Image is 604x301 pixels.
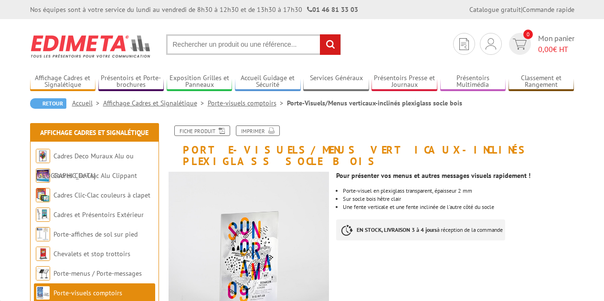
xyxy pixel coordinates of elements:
[307,5,358,14] strong: 01 46 81 33 03
[36,208,50,222] img: Cadres et Présentoirs Extérieur
[336,219,505,240] p: à réception de la commande
[235,74,301,90] a: Accueil Guidage et Sécurité
[320,34,340,55] input: rechercher
[440,74,506,90] a: Présentoirs Multimédia
[522,5,574,14] a: Commande rapide
[36,247,50,261] img: Chevalets et stop trottoirs
[459,38,469,50] img: devis rapide
[343,196,574,202] li: Sur socle bois hêtre clair
[538,44,574,55] span: € HT
[36,149,50,163] img: Cadres Deco Muraux Alu ou Bois
[36,152,134,180] a: Cadres Deco Muraux Alu ou [GEOGRAPHIC_DATA]
[36,227,50,241] img: Porte-affiches de sol sur pied
[538,44,553,54] span: 0,00
[509,74,574,90] a: Classement et Rangement
[166,34,341,55] input: Rechercher un produit ou une référence...
[30,98,66,109] a: Retour
[53,289,122,297] a: Porte-visuels comptoirs
[507,33,574,55] a: devis rapide 0 Mon panier 0,00€ HT
[357,226,437,233] strong: EN STOCK, LIVRAISON 3 à 4 jours
[53,269,142,278] a: Porte-menus / Porte-messages
[36,266,50,280] img: Porte-menus / Porte-messages
[287,98,462,108] li: Porte-Visuels/Menus verticaux-inclinés plexiglass socle bois
[523,30,533,39] span: 0
[98,74,164,90] a: Présentoirs et Porte-brochures
[36,286,50,300] img: Porte-visuels comptoirs
[40,128,148,137] a: Affichage Cadres et Signalétique
[371,74,437,90] a: Présentoirs Presse et Journaux
[30,29,152,64] img: Edimeta
[343,204,574,210] li: Une fente verticale et une fente inclinée de l'autre côté du socle
[36,188,50,202] img: Cadres Clic-Clac couleurs à clapet
[53,230,138,239] a: Porte-affiches de sol sur pied
[30,74,96,90] a: Affichage Cadres et Signalétique
[538,33,574,55] span: Mon panier
[343,188,574,194] li: Porte-visuel en plexiglass transparent, épaisseur 2 mm
[174,125,230,136] a: Fiche produit
[53,171,137,180] a: Cadres Clic-Clac Alu Clippant
[336,171,530,180] strong: Pour présenter vos menus et autres messages visuels rapidement !
[469,5,574,14] div: |
[53,210,144,219] a: Cadres et Présentoirs Extérieur
[303,74,369,90] a: Services Généraux
[167,74,233,90] a: Exposition Grilles et Panneaux
[72,99,103,107] a: Accueil
[53,249,130,258] a: Chevalets et stop trottoirs
[103,99,208,107] a: Affichage Cadres et Signalétique
[236,125,280,136] a: Imprimer
[208,99,287,107] a: Porte-visuels comptoirs
[161,125,582,167] h1: Porte-Visuels/Menus verticaux-inclinés plexiglass socle bois
[469,5,521,14] a: Catalogue gratuit
[513,39,527,50] img: devis rapide
[486,38,496,50] img: devis rapide
[30,5,358,14] div: Nos équipes sont à votre service du lundi au vendredi de 8h30 à 12h30 et de 13h30 à 17h30
[53,191,150,199] a: Cadres Clic-Clac couleurs à clapet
